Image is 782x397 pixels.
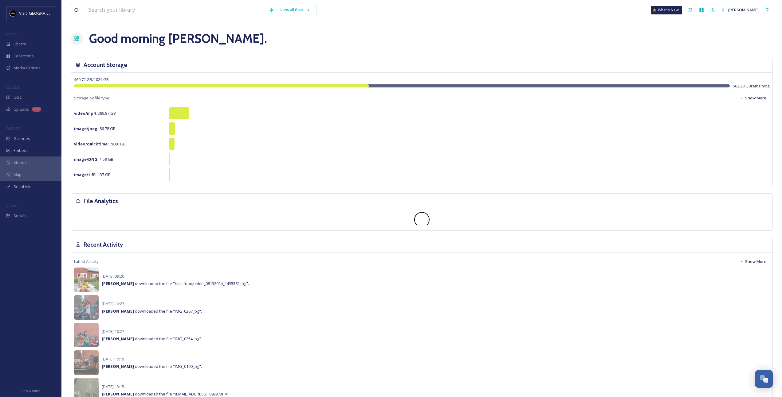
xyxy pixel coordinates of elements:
[277,4,313,16] a: View all files
[728,7,759,13] span: [PERSON_NAME]
[14,106,29,112] span: Uploads
[14,160,27,165] span: Stories
[102,281,134,286] strong: [PERSON_NAME]
[84,240,123,249] h3: Recent Activity
[737,92,769,104] button: Show More
[14,53,34,59] span: Collections
[14,184,30,190] span: SnapLink
[74,141,109,147] strong: video/quicktime :
[737,256,769,268] button: Show More
[733,83,769,89] span: 563.28 GB remaining
[102,301,124,306] span: [DATE] 10:27
[6,203,18,208] span: SOCIALS
[14,172,24,178] span: Maps
[74,323,99,347] img: 36c0d44c-ae0c-43dd-a54b-05581b8e5b38.jpg
[19,10,67,16] span: Visit [GEOGRAPHIC_DATA]
[102,329,124,334] span: [DATE] 10:27
[102,308,134,314] strong: [PERSON_NAME]
[102,281,249,286] span: downloaded the file "halalfoodjunkie_08132024_1435582.jpg".
[74,295,99,320] img: d927db00-f2f5-46be-8aae-a6a981871a5a.jpg
[718,4,762,16] a: [PERSON_NAME]
[651,6,682,14] a: What's New
[74,77,109,82] span: 460.72 GB / 1024 GB
[74,259,98,264] span: Latest Activity
[22,387,40,394] a: Privacy Policy
[14,65,41,71] span: Media Centres
[32,107,41,112] div: 338
[6,126,20,131] span: WIDGETS
[102,336,134,341] strong: [PERSON_NAME]
[102,391,134,397] strong: [PERSON_NAME]
[102,356,124,362] span: [DATE] 10:19
[10,10,16,16] img: VISIT%20DETROIT%20LOGO%20-%20BLACK%20BACKGROUND.png
[74,350,99,375] img: 6d300623-c356-40e0-9251-070f38aba1ad.jpg
[14,148,29,153] span: Embeds
[74,156,99,162] strong: image/DNG :
[102,384,124,389] span: [DATE] 13:15
[755,370,773,388] button: Open Chat
[102,391,230,397] span: downloaded the file "[EMAIL_ADDRESS]_0929.MP4".
[22,389,40,393] span: Privacy Policy
[85,3,266,17] input: Search your library
[84,60,127,69] h3: Account Storage
[102,364,134,369] strong: [PERSON_NAME]
[14,136,30,141] span: Galleries
[6,32,17,36] span: MEDIA
[74,110,116,116] span: 289.87 GB
[74,110,97,116] strong: video/mp4 :
[14,94,22,100] span: UGC
[74,126,116,131] span: 86.78 GB
[14,41,26,47] span: Library
[6,85,19,90] span: COLLECT
[74,268,99,292] img: 9581d8d9c46986b895e01b3b850d28c67b635cc953d5f30fb2840a1129d49380.jpg
[74,172,96,177] strong: image/tiff :
[89,29,267,48] h1: Good morning [PERSON_NAME] .
[74,141,126,147] span: 78.66 GB
[102,308,202,314] span: downloaded the file "IMG_0267.jpg".
[74,95,109,101] span: Storage by file type
[102,364,202,369] span: downloaded the file "IMG_0190.jpg".
[74,126,99,131] strong: image/jpeg :
[102,336,202,341] span: downloaded the file "IMG_0254.jpg".
[14,213,26,219] span: Socials
[102,273,124,279] span: [DATE] 09:20
[74,172,111,177] span: 1.37 GB
[74,156,113,162] span: 1.59 GB
[84,197,118,206] h3: File Analytics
